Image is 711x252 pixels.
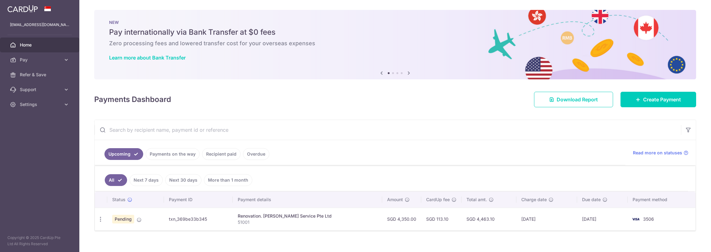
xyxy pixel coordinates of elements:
[629,215,642,223] img: Bank Card
[461,208,516,230] td: SGD 4,463.10
[421,208,461,230] td: SGD 113.10
[109,27,681,37] h5: Pay internationally via Bank Transfer at $0 fees
[577,208,628,230] td: [DATE]
[20,101,61,108] span: Settings
[233,192,382,208] th: Payment details
[204,174,252,186] a: More than 1 month
[109,40,681,47] h6: Zero processing fees and lowered transfer cost for your overseas expenses
[164,208,233,230] td: txn_369be33b345
[105,174,127,186] a: All
[130,174,163,186] a: Next 7 days
[557,96,598,103] span: Download Report
[426,197,450,203] span: CardUp fee
[516,208,577,230] td: [DATE]
[7,5,38,12] img: CardUp
[582,197,601,203] span: Due date
[109,55,186,61] a: Learn more about Bank Transfer
[109,20,681,25] p: NEW
[238,219,377,225] p: 51001
[95,120,681,140] input: Search by recipient name, payment id or reference
[243,148,269,160] a: Overdue
[382,208,421,230] td: SGD 4,350.00
[104,148,143,160] a: Upcoming
[620,92,696,107] a: Create Payment
[146,148,200,160] a: Payments on the way
[112,215,134,223] span: Pending
[628,192,696,208] th: Payment method
[387,197,403,203] span: Amount
[521,197,547,203] span: Charge date
[643,96,681,103] span: Create Payment
[94,94,171,105] h4: Payments Dashboard
[20,72,61,78] span: Refer & Save
[534,92,613,107] a: Download Report
[466,197,487,203] span: Total amt.
[202,148,241,160] a: Recipient paid
[643,216,654,222] span: 3506
[165,174,201,186] a: Next 30 days
[164,192,233,208] th: Payment ID
[20,42,61,48] span: Home
[238,213,377,219] div: Renovation. [PERSON_NAME] Service Pte Ltd
[20,86,61,93] span: Support
[20,57,61,63] span: Pay
[633,150,682,156] span: Read more on statuses
[633,150,688,156] a: Read more on statuses
[10,22,69,28] p: [EMAIL_ADDRESS][DOMAIN_NAME]
[94,10,696,79] img: Bank transfer banner
[112,197,126,203] span: Status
